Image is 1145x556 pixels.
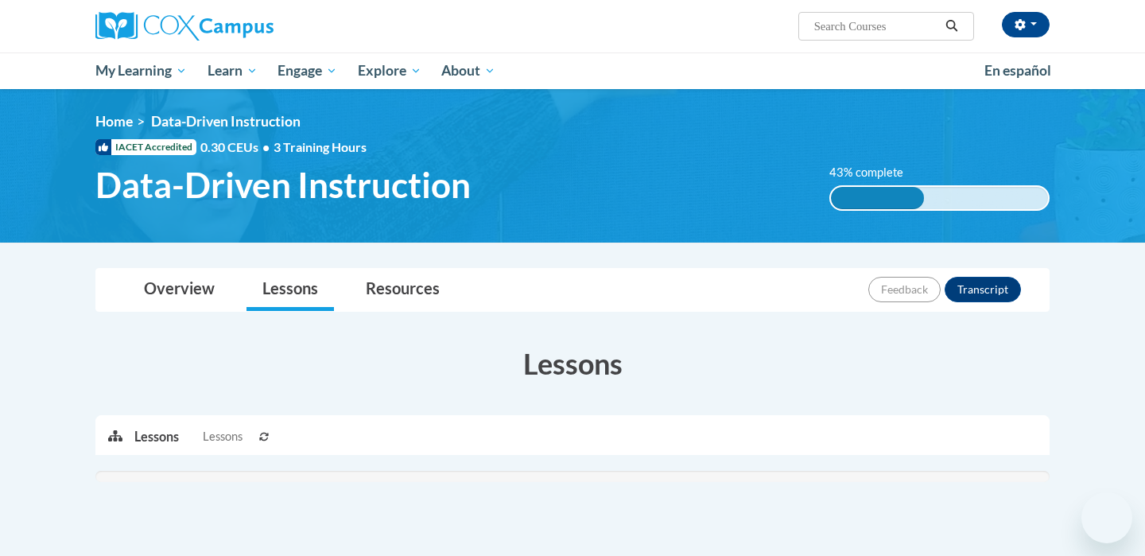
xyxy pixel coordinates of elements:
[829,164,921,181] label: 43% complete
[128,269,231,311] a: Overview
[95,12,274,41] img: Cox Campus
[831,187,925,209] div: 43% complete
[441,61,495,80] span: About
[358,61,421,80] span: Explore
[246,269,334,311] a: Lessons
[940,17,964,36] button: Search
[267,52,347,89] a: Engage
[278,61,337,80] span: Engage
[95,12,398,41] a: Cox Campus
[868,277,941,302] button: Feedback
[208,61,258,80] span: Learn
[350,269,456,311] a: Resources
[197,52,268,89] a: Learn
[974,54,1062,87] a: En español
[203,428,243,445] span: Lessons
[95,139,196,155] span: IACET Accredited
[262,139,270,154] span: •
[85,52,197,89] a: My Learning
[945,277,1021,302] button: Transcript
[134,428,179,445] p: Lessons
[95,344,1050,383] h3: Lessons
[95,164,471,206] span: Data-Driven Instruction
[813,17,940,36] input: Search Courses
[984,62,1051,79] span: En español
[72,52,1073,89] div: Main menu
[95,61,187,80] span: My Learning
[1002,12,1050,37] button: Account Settings
[200,138,274,156] span: 0.30 CEUs
[151,113,301,130] span: Data-Driven Instruction
[274,139,367,154] span: 3 Training Hours
[347,52,432,89] a: Explore
[95,113,133,130] a: Home
[432,52,507,89] a: About
[1081,492,1132,543] iframe: Button to launch messaging window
